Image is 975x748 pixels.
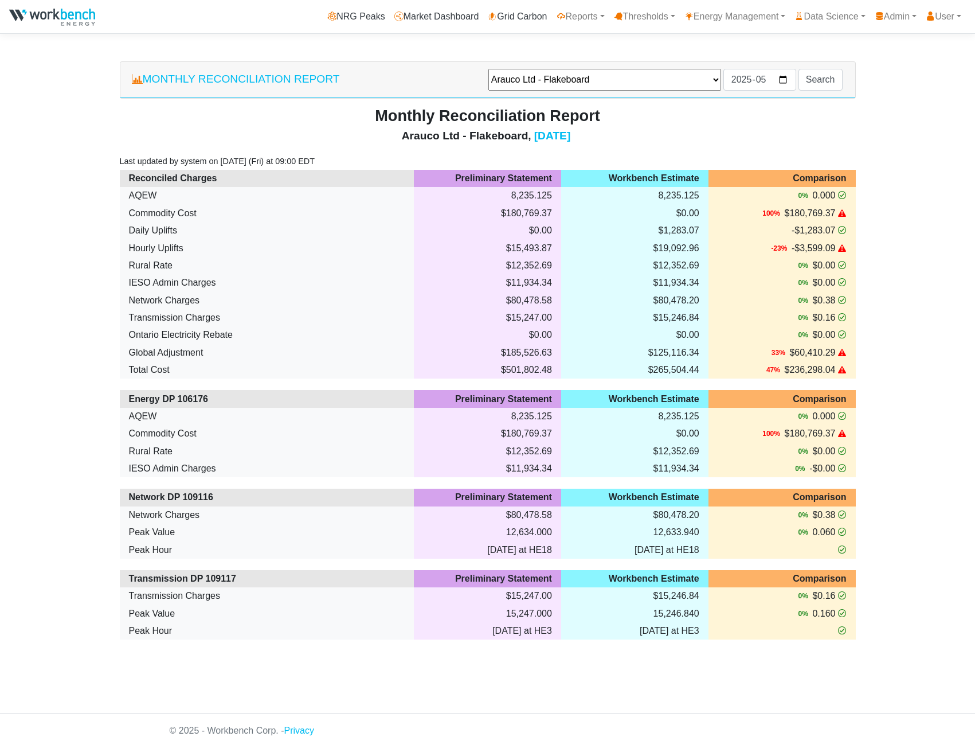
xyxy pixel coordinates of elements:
span: 0% [798,190,810,201]
span: $0.16 [810,311,837,325]
span: -$3,599.09 [789,241,837,255]
td: 8,235.125 [561,187,708,204]
div: Monthly Reconciliation Report [120,104,856,128]
a: [DATE] [534,130,571,142]
td: $12,352.69 [561,257,708,274]
a: User [921,5,966,28]
span: 0% [798,260,810,271]
span: $60,410.29 [787,346,837,360]
a: Privacy [284,726,314,735]
th: Reconciled Charges [120,170,414,187]
span: 0% [798,330,810,340]
td: $185,526.63 [414,344,561,361]
div: © 2025 - Workbench Corp. - [161,714,815,748]
td: 8,235.125 [561,408,708,425]
span: $0.00 [810,259,837,272]
span: 100% [762,208,782,219]
th: Transmission DP 109117 [120,570,414,587]
td: $265,504.44 [561,361,708,379]
span: Arauco Ltd - Flakeboard, [402,128,534,145]
span: 0.000 [810,189,837,202]
th: Network DP 109116 [120,489,414,506]
span: $0.38 [810,294,837,307]
td: Peak Value [120,524,414,541]
td: Rural Rate [120,443,414,460]
td: $11,934.34 [561,460,708,477]
th: Comparison [708,570,856,587]
td: $15,247.00 [414,309,561,326]
td: IESO Admin Charges [120,274,414,291]
td: Global Adjustment [120,344,414,361]
td: Transmission Charges [120,309,414,326]
a: Market Dashboard [390,5,484,28]
img: NRGPeaks.png [9,9,95,26]
th: Preliminary Statement [414,489,561,506]
td: Peak Hour [120,622,414,640]
td: $125,116.34 [561,344,708,361]
th: Comparison [708,170,856,187]
span: 0% [798,313,810,323]
td: Peak Value [120,605,414,622]
td: 15,247.000 [414,605,561,622]
td: $12,352.69 [414,257,561,274]
td: Network Charges [120,507,414,524]
td: $180,769.37 [414,205,561,222]
span: 47% [766,365,782,375]
td: $0.00 [561,326,708,344]
div: Monthly Reconciliation Report [132,71,340,88]
td: $12,352.69 [561,443,708,460]
span: $0.38 [810,508,837,522]
span: 0% [795,463,807,474]
span: 0% [798,295,810,306]
th: Energy DP 106176 [120,390,414,407]
td: $11,934.34 [561,274,708,291]
td: Transmission Charges [120,587,414,605]
span: $180,769.37 [782,207,837,220]
td: $15,247.00 [414,587,561,605]
span: 33% [772,348,788,358]
span: 0% [798,591,810,601]
td: Rural Rate [120,257,414,274]
span: -$1,283.07 [789,224,837,237]
td: $501,802.48 [414,361,561,379]
span: $0.16 [810,589,837,603]
td: Ontario Electricity Rebate [120,326,414,344]
span: 0% [798,411,810,422]
td: Hourly Uplifts [120,239,414,256]
td: Network Charges [120,292,414,309]
span: -$0.00 [807,462,837,476]
span: $180,769.37 [782,427,837,441]
th: Workbench Estimate [561,489,708,506]
a: Admin [870,5,921,28]
a: NRG Peaks [323,5,389,28]
span: 100% [762,428,782,439]
a: Thresholds [609,5,680,28]
td: AQEW [120,408,414,425]
td: [DATE] at HE3 [561,622,708,640]
td: IESO Admin Charges [120,460,414,477]
td: [DATE] at HE18 [561,541,708,558]
span: 0% [798,278,810,288]
td: 12,634.000 [414,524,561,541]
td: $180,769.37 [414,425,561,442]
td: 12,633.940 [561,524,708,541]
td: $15,493.87 [414,239,561,256]
td: [DATE] at HE3 [414,622,561,640]
th: Comparison [708,489,856,506]
input: Search [798,69,843,91]
td: $1,283.07 [561,222,708,239]
td: 15,246.840 [561,605,708,622]
span: 0.160 [810,607,837,621]
th: Preliminary Statement [414,170,561,187]
td: 8,235.125 [414,187,561,204]
td: Commodity Cost [120,425,414,442]
td: Daily Uplifts [120,222,414,239]
td: $0.00 [561,425,708,442]
th: Preliminary Statement [414,570,561,587]
th: Comparison [708,390,856,407]
td: $80,478.58 [414,507,561,524]
td: $15,246.84 [561,309,708,326]
span: $236,298.04 [782,363,837,377]
td: $0.00 [414,326,561,344]
td: $11,934.34 [414,460,561,477]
